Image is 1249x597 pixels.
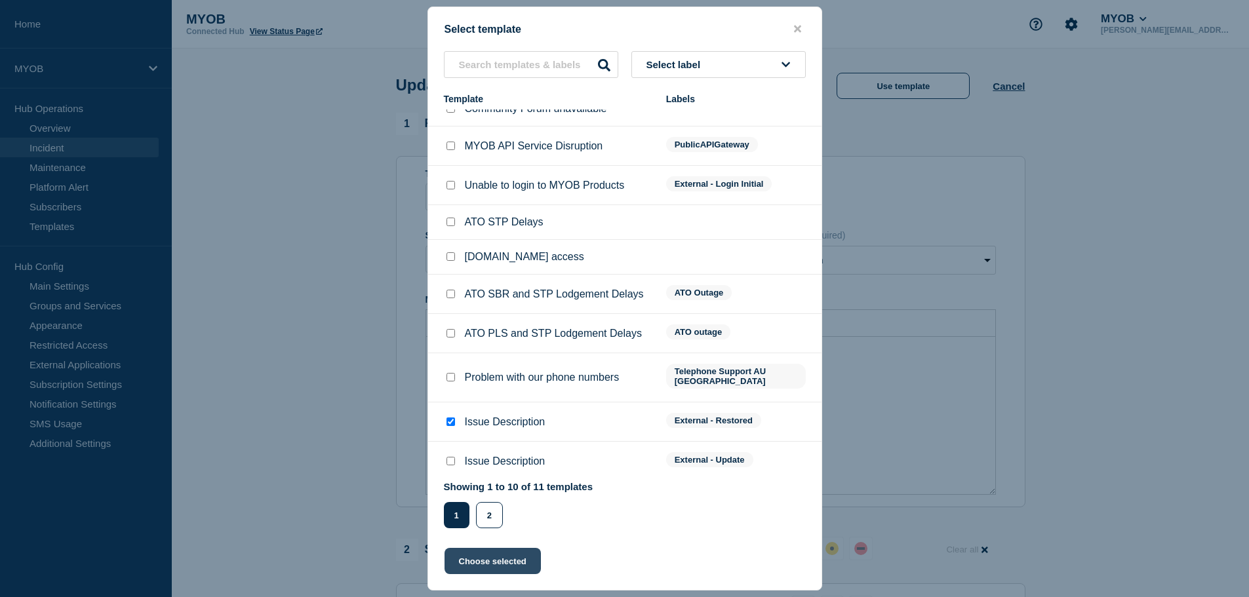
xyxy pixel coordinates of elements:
[446,218,455,226] input: ATO STP Delays checkbox
[446,417,455,426] input: Issue Description checkbox
[476,502,503,528] button: 2
[465,328,642,339] p: ATO PLS and STP Lodgement Delays
[646,59,706,70] span: Select label
[446,329,455,337] input: ATO PLS and STP Lodgement Delays checkbox
[465,180,625,191] p: Unable to login to MYOB Products
[666,285,732,300] span: ATO Outage
[445,548,541,574] button: Choose selected
[444,51,618,78] input: Search templates & labels
[666,364,806,389] span: Telephone Support AU [GEOGRAPHIC_DATA]
[666,94,806,104] div: Labels
[465,372,620,383] p: Problem with our phone numbers
[444,94,653,104] div: Template
[444,502,469,528] button: 1
[428,23,822,35] div: Select template
[666,413,761,428] span: External - Restored
[666,452,753,467] span: External - Update
[446,252,455,261] input: my.myob.com access checkbox
[446,181,455,189] input: Unable to login to MYOB Products checkbox
[631,51,806,78] button: Select label
[465,251,584,263] p: [DOMAIN_NAME] access
[444,481,593,492] p: Showing 1 to 10 of 11 templates
[465,288,644,300] p: ATO SBR and STP Lodgement Delays
[446,457,455,465] input: Issue Description checkbox
[465,140,603,152] p: MYOB API Service Disruption
[666,137,758,152] span: PublicAPIGateway
[446,142,455,150] input: MYOB API Service Disruption checkbox
[465,416,545,428] p: Issue Description
[465,216,544,228] p: ATO STP Delays
[465,455,545,467] p: Issue Description
[666,176,772,191] span: External - Login Initial
[446,373,455,381] input: Problem with our phone numbers checkbox
[666,324,730,339] span: ATO outage
[446,290,455,298] input: ATO SBR and STP Lodgement Delays checkbox
[790,23,805,35] button: close button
